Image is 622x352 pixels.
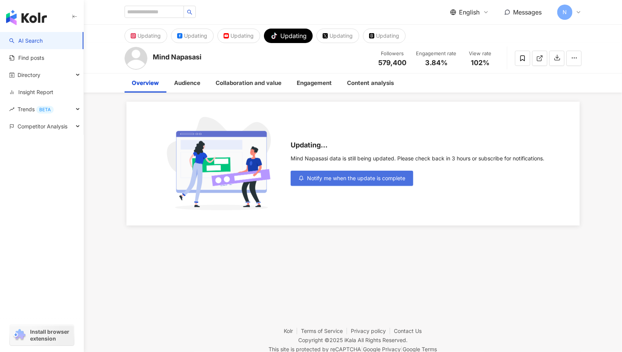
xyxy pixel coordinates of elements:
div: Mind Napasasi [153,52,202,62]
div: Updating [184,30,208,41]
div: Overview [132,78,159,88]
span: N [563,8,567,16]
button: Notify me when the update is complete [291,171,413,186]
button: Updating [363,29,406,43]
a: searchAI Search [9,37,43,45]
span: Messages [513,8,542,16]
span: Notify me when the update is complete [307,175,405,181]
a: Kolr [284,328,301,334]
a: iKala [344,337,356,343]
a: Insight Report [9,88,53,96]
a: chrome extensionInstall browser extension [10,325,74,346]
div: Updating [281,30,307,41]
div: Updating... [291,141,544,149]
div: Engagement [297,78,332,88]
span: rise [9,107,14,112]
span: Install browser extension [30,328,72,342]
img: KOL Avatar [125,47,147,70]
span: 102% [471,59,489,67]
button: Updating [217,29,260,43]
div: Updating [330,30,353,41]
img: chrome extension [12,329,27,341]
div: Updating [376,30,400,41]
button: Updating [264,29,313,43]
a: Privacy policy [351,328,394,334]
a: Find posts [9,54,44,62]
div: Collaboration and value [216,78,282,88]
div: Engagement rate [416,50,457,58]
span: search [187,10,192,15]
div: View rate [466,50,495,58]
span: 579,400 [379,59,407,67]
div: Updating [231,30,254,41]
img: subscribe cta [161,117,281,210]
button: Updating [317,29,359,43]
a: Terms of Service [301,328,351,334]
button: Updating [171,29,214,43]
span: Directory [18,66,40,83]
div: Audience [174,78,201,88]
div: Mind Napasasi data is still being updated. Please check back in 3 hours or subscribe for notifica... [291,155,544,162]
div: Followers [378,50,407,58]
span: Competitor Analysis [18,118,67,135]
button: Updating [125,29,167,43]
div: Updating [138,30,161,41]
span: 3.84% [425,59,448,67]
span: English [459,8,480,16]
div: Content analysis [347,78,394,88]
div: BETA [36,106,54,114]
div: Copyright © 2025 All Rights Reserved. [298,337,408,343]
a: Contact Us [394,328,422,334]
span: Trends [18,101,54,118]
img: logo [6,10,47,25]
